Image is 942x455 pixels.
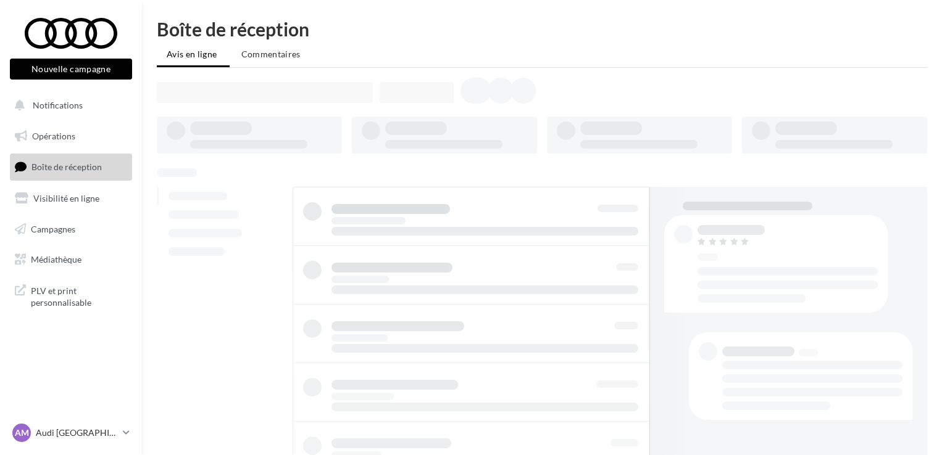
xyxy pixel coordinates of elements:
[10,59,132,80] button: Nouvelle campagne
[7,92,130,118] button: Notifications
[33,193,99,203] span: Visibilité en ligne
[157,20,927,38] div: Boîte de réception
[7,216,135,242] a: Campagnes
[241,49,301,59] span: Commentaires
[32,131,75,141] span: Opérations
[7,247,135,273] a: Médiathèque
[7,186,135,211] a: Visibilité en ligne
[31,223,75,234] span: Campagnes
[7,154,135,180] a: Boîte de réception
[10,421,132,445] a: AM Audi [GEOGRAPHIC_DATA]
[15,427,29,439] span: AM
[31,282,127,309] span: PLV et print personnalisable
[36,427,118,439] p: Audi [GEOGRAPHIC_DATA]
[33,100,83,110] span: Notifications
[31,254,81,264] span: Médiathèque
[7,123,135,149] a: Opérations
[7,277,135,314] a: PLV et print personnalisable
[31,162,102,172] span: Boîte de réception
